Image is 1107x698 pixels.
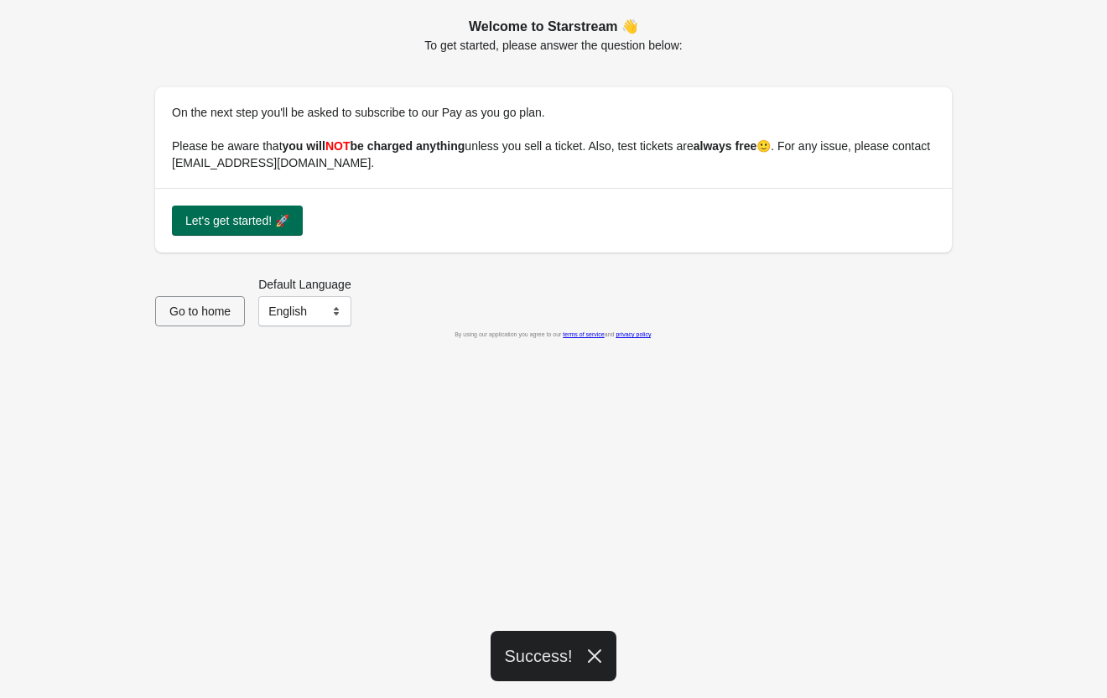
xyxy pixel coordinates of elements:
[155,17,952,54] div: To get started, please answer the question below:
[258,276,351,293] label: Default Language
[563,331,604,337] a: terms of service
[185,214,289,227] span: Let's get started! 🚀
[169,305,231,318] span: Go to home
[155,87,952,188] div: On the next step you'll be asked to subscribe to our Pay as you go plan. Please be aware that unl...
[325,139,351,153] span: NOT
[283,139,465,153] b: you will be charged anything
[155,296,245,326] button: Go to home
[155,17,952,37] h2: Welcome to Starstream 👋
[155,326,952,343] div: By using our application you agree to our and .
[694,139,757,153] b: always free
[491,631,616,681] div: Success!
[616,331,651,337] a: privacy policy
[155,305,245,318] a: Go to home
[172,206,303,236] button: Let's get started! 🚀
